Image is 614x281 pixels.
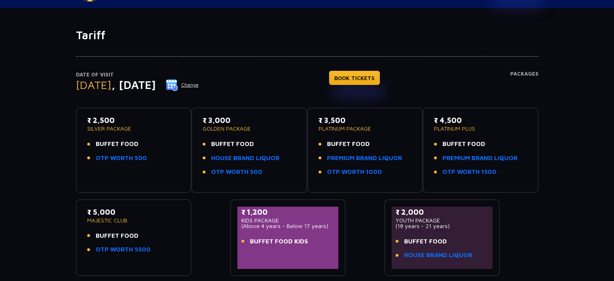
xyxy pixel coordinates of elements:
a: PREMIUM BRAND LIQUOR [442,154,518,163]
p: GOLDEN PACKAGE [203,126,296,131]
p: ₹ 3,000 [203,115,296,126]
a: OTP WORTH 1000 [327,167,382,177]
a: BOOK TICKETS [329,71,380,85]
h4: Packages [510,71,539,100]
a: OTP WORTH 5500 [96,245,151,254]
a: OTP WORTH 500 [96,154,147,163]
span: BUFFET FOOD [404,237,447,246]
a: HOUSE BRAND LIQUOR [404,251,472,260]
p: ₹ 2,000 [396,207,489,218]
p: SILVER PACKAGE [87,126,180,131]
span: [DATE] [76,78,111,91]
p: KIDS PACKAGE [241,218,335,223]
p: ₹ 3,500 [319,115,412,126]
span: BUFFET FOOD [442,139,485,149]
span: BUFFET FOOD [211,139,254,149]
span: BUFFET FOOD [327,139,370,149]
a: HOUSE BRAND LIQUOR [211,154,279,163]
span: BUFFET FOOD KIDS [250,237,308,246]
p: Date of Visit [76,71,199,79]
a: PREMIUM BRAND LIQUOR [327,154,402,163]
p: PLATINUM PLUS [434,126,527,131]
button: Change [166,78,199,91]
h1: Tariff [76,28,539,42]
p: (18 years - 21 years) [396,223,489,229]
a: OTP WORTH 500 [211,167,262,177]
span: BUFFET FOOD [96,231,138,241]
p: ₹ 2,500 [87,115,180,126]
p: ₹ 5,000 [87,207,180,218]
p: (Above 4 years - Below 17 years) [241,223,335,229]
p: MAJESTIC CLUB [87,218,180,223]
p: ₹ 4,500 [434,115,527,126]
p: YOUTH PACKAGE [396,218,489,223]
p: PLATINUM PACKAGE [319,126,412,131]
span: BUFFET FOOD [96,139,138,149]
a: OTP WORTH 1500 [442,167,497,177]
p: ₹ 1,200 [241,207,335,218]
span: , [DATE] [111,78,156,91]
